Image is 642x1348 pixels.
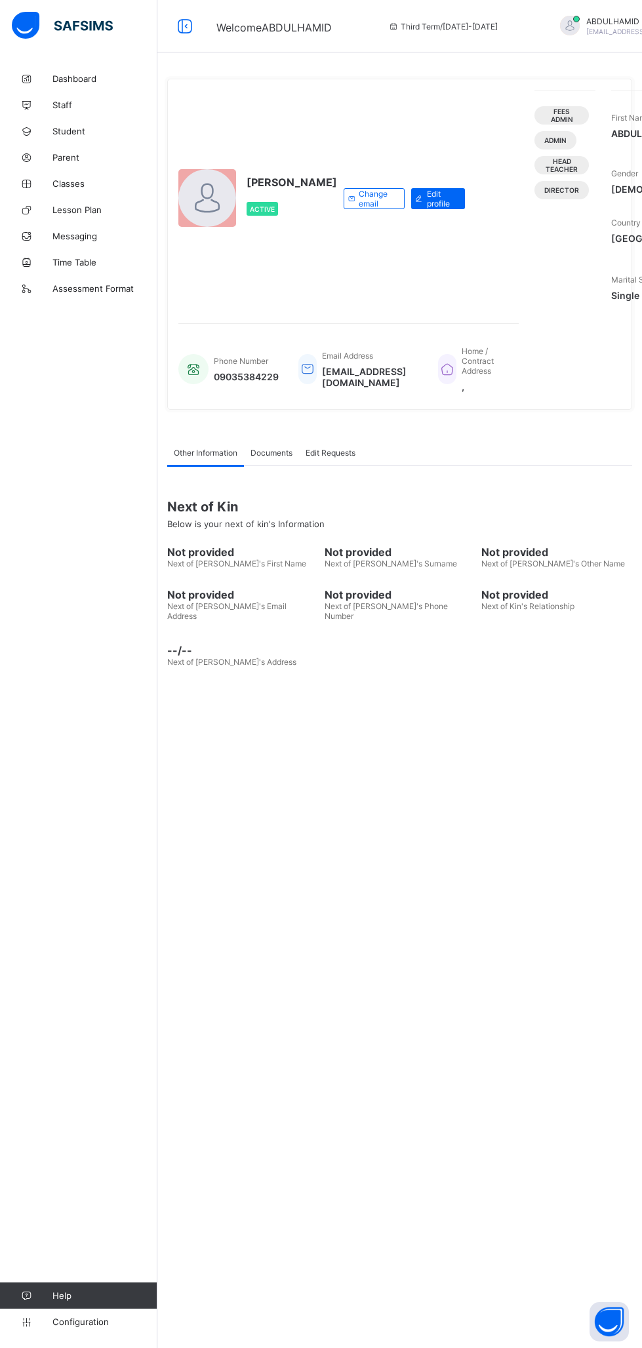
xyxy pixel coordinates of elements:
span: , [462,381,506,392]
button: Open asap [590,1302,629,1341]
span: Parent [52,152,157,163]
span: Next of [PERSON_NAME]'s Surname [325,559,457,568]
span: Not provided [167,545,318,559]
span: Admin [544,136,567,144]
span: Head Teacher [544,157,579,173]
img: safsims [12,12,113,39]
span: Next of Kin's Relationship [481,601,574,611]
span: Next of [PERSON_NAME]'s Other Name [481,559,625,568]
span: Email Address [322,351,373,361]
span: Next of [PERSON_NAME]'s Email Address [167,601,287,621]
span: DIRECTOR [544,186,579,194]
span: Edit profile [427,189,455,208]
span: Not provided [325,588,475,601]
span: [PERSON_NAME] [247,176,337,189]
span: Next of [PERSON_NAME]'s Phone Number [325,601,448,621]
span: Next of [PERSON_NAME]'s Address [167,657,296,667]
span: Assessment Format [52,283,157,294]
span: Other Information [174,448,237,458]
span: Next of [PERSON_NAME]'s First Name [167,559,306,568]
span: Not provided [325,545,475,559]
span: Messaging [52,231,157,241]
span: [EMAIL_ADDRESS][DOMAIN_NAME] [322,366,418,388]
span: Lesson Plan [52,205,157,215]
span: Not provided [167,588,318,601]
span: Fees Admin [544,108,579,123]
span: Gender [611,168,638,178]
span: Below is your next of kin's Information [167,519,325,529]
span: Change email [359,189,394,208]
span: Not provided [481,545,632,559]
span: Dashboard [52,73,157,84]
span: Country [611,218,641,228]
span: --/-- [167,644,318,657]
span: Next of Kin [167,499,632,515]
span: Student [52,126,157,136]
span: session/term information [388,22,498,31]
span: Welcome ABDULHAMID [216,21,332,34]
span: Documents [251,448,292,458]
span: 09035384229 [214,371,279,382]
span: Time Table [52,257,157,268]
span: Configuration [52,1317,157,1327]
span: Edit Requests [306,448,355,458]
span: Classes [52,178,157,189]
span: Home / Contract Address [462,346,494,376]
span: Phone Number [214,356,268,366]
span: Staff [52,100,157,110]
span: Not provided [481,588,632,601]
span: Active [250,205,275,213]
span: Help [52,1290,157,1301]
